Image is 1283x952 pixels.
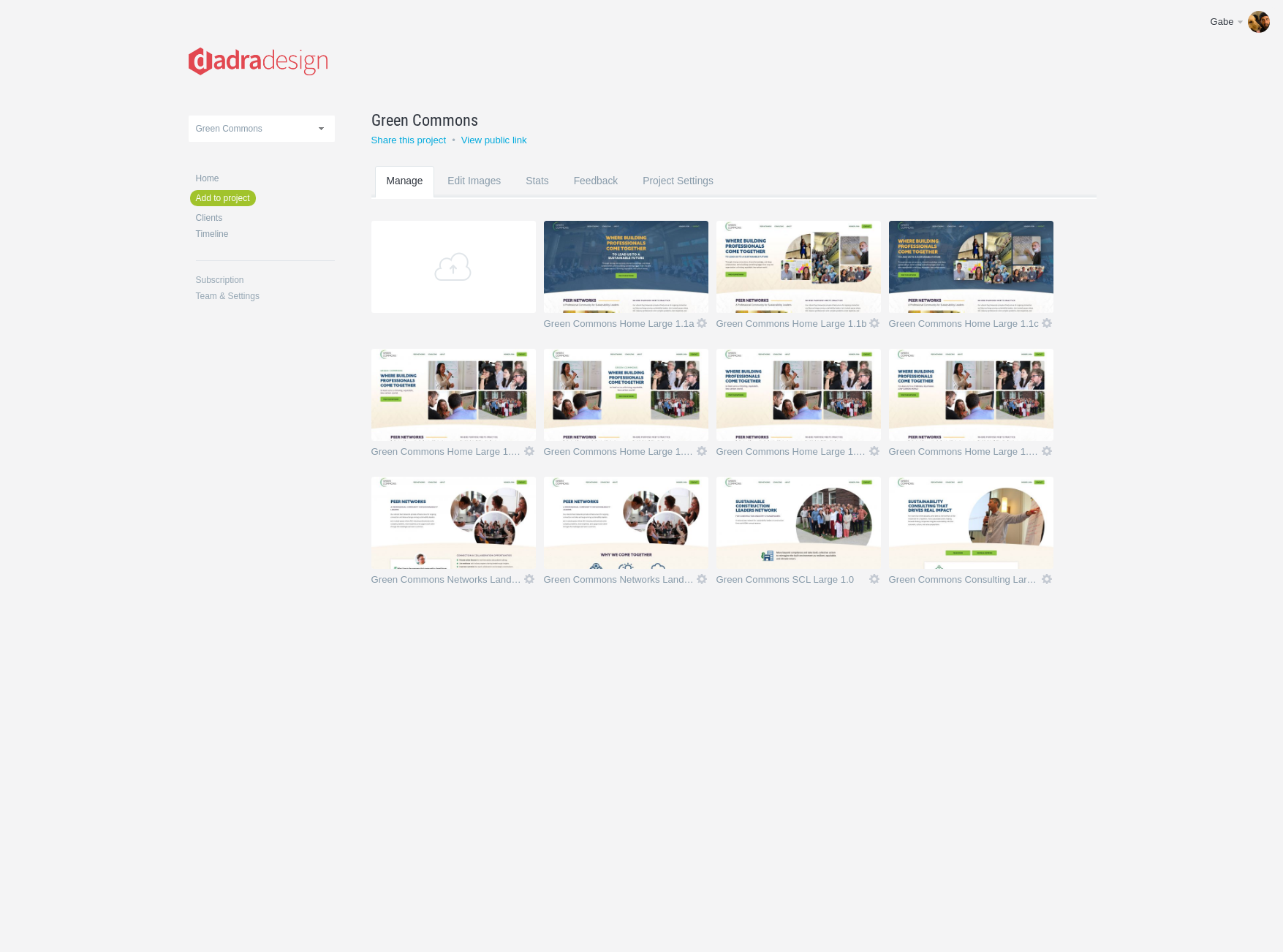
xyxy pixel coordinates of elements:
img: dadra-logo_20221125084425.png [189,48,328,75]
img: dadra_i05i0s_thumb.jpg [716,477,881,569]
a: Icon [868,317,881,330]
a: Green Commons Home Large 1.2 D [889,447,1040,461]
img: dadra_jfoqzq_thumb.jpg [371,349,536,441]
a: Icon [1040,317,1053,330]
a: Manage [375,166,435,224]
a: Icon [523,445,536,458]
img: dadra_kcvzi7_thumb.jpg [716,349,881,441]
a: Icon [695,573,708,586]
a: Green Commons Home Large 1.2 A [371,447,523,461]
span: Green Commons [371,108,478,132]
a: Project Settings [631,166,725,224]
a: Icon [695,445,708,458]
a: Add to project [190,190,256,206]
small: • [452,135,455,146]
a: Green Commons SCL Large 1.0 [716,575,868,589]
img: dadra_7t3j43_thumb.jpg [889,349,1053,441]
a: Edit Images [436,166,512,224]
a: Add [371,221,536,313]
a: View public link [461,135,527,146]
a: Team & Settings [196,292,335,301]
a: Subscription [196,276,335,284]
a: Timeline [196,230,335,238]
span: Green Commons [196,124,262,134]
a: Icon [1040,573,1053,586]
a: Green Commons Home Large 1.1c [889,319,1040,333]
img: dadra_8a1ya6_thumb.jpg [716,221,881,313]
a: Green Commons Home Large 1.2 B [544,447,695,461]
img: dadra_46ul40_v2_thumb.jpg [371,477,536,569]
a: Gabe [1200,7,1276,37]
a: Feedback [562,166,630,224]
a: Share this project [371,135,447,146]
img: 62c98381ecd37f58a7cfd59cae891579 [1248,11,1270,33]
img: dadra_85svup_thumb.jpg [544,349,708,441]
a: Green Commons Networks Landing Large 1.0 [371,575,523,589]
a: Icon [1040,445,1053,458]
a: Clients [196,214,335,222]
a: Green Commons Networks Landing Large 1.1 [544,575,695,589]
a: Green Commons [371,108,1060,132]
a: Green Commons Home Large 1.2 C [716,447,868,461]
a: Icon [868,573,881,586]
a: Icon [868,445,881,458]
a: Green Commons Home Large 1.1b [716,319,868,333]
img: dadra_3ljdbe_v2_thumb.jpg [544,477,708,569]
div: Gabe [1211,15,1235,29]
img: dadra_ux327l_thumb.jpg [544,221,708,313]
a: Home [196,174,335,183]
img: dadra_bbmptg_thumb.jpg [889,477,1053,569]
a: Green Commons Home Large 1.1a [544,319,695,333]
a: Stats [514,166,560,224]
img: dadra_jnft0a_thumb.jpg [889,221,1053,313]
a: Icon [523,573,536,586]
a: Green Commons Consulting Large 1.0 [889,575,1040,589]
a: Icon [695,317,708,330]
